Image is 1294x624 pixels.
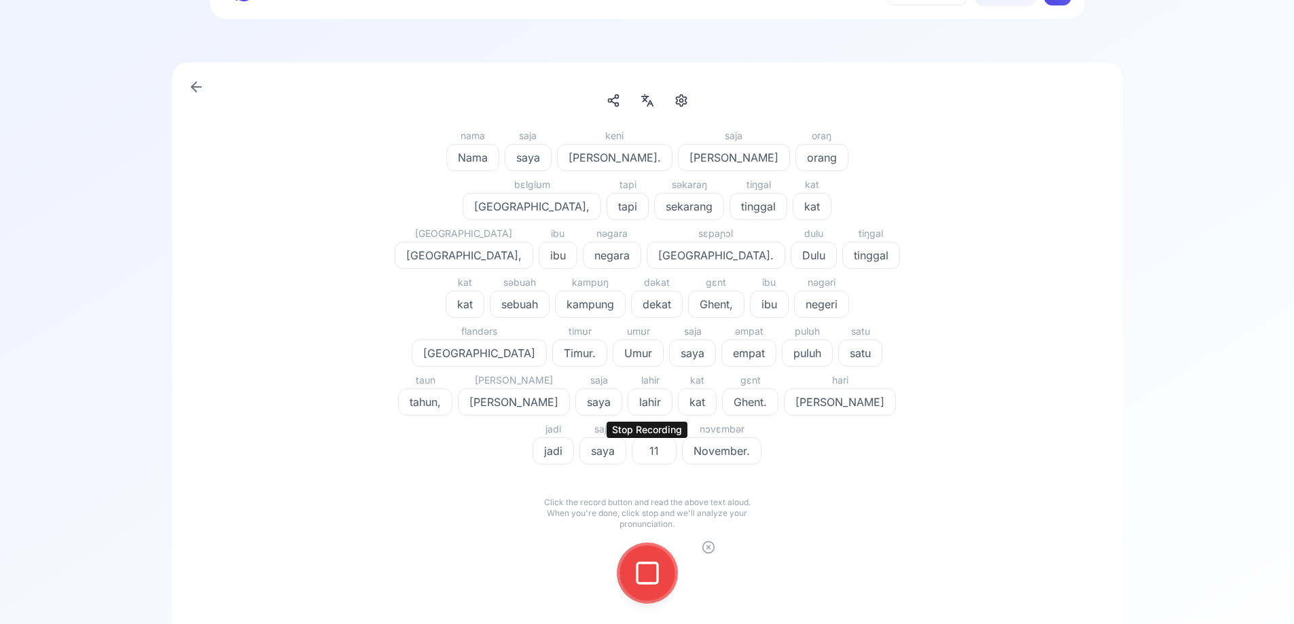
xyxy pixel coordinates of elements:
div: saja [575,372,622,388]
button: [GEOGRAPHIC_DATA], [395,242,533,269]
div: jadi [533,421,574,437]
div: lahir [628,372,672,388]
span: [GEOGRAPHIC_DATA]. [647,247,785,263]
span: kat [793,198,831,215]
span: [GEOGRAPHIC_DATA], [463,198,600,215]
button: kat [793,193,831,220]
button: [PERSON_NAME] [678,144,790,171]
span: saya [576,394,622,410]
div: [PERSON_NAME] [458,372,570,388]
div: timʊr [552,323,607,339]
div: dulu [791,225,837,242]
span: tahun, [399,394,452,410]
div: kat [793,177,831,193]
span: [PERSON_NAME] [785,394,895,410]
div: saja [579,421,626,437]
span: November. [683,443,761,459]
button: [PERSON_NAME] [784,388,896,416]
button: tahun, [398,388,452,416]
span: orang [796,149,848,166]
div: tiŋgal [730,177,787,193]
span: 11 [632,443,676,459]
div: səkaraŋ [654,177,724,193]
div: oraŋ [795,128,848,144]
span: saya [670,345,715,361]
div: gɛnt [688,274,744,291]
span: saya [580,443,626,459]
button: saya [669,339,716,367]
button: tapi [607,193,649,220]
span: kat [446,296,484,312]
button: empat [721,339,776,367]
div: bɛlgiʊm [463,177,601,193]
div: sɛpaɲɔl [647,225,785,242]
div: saja [505,128,552,144]
div: umʊr [613,323,664,339]
span: jadi [533,443,573,459]
button: kat [678,388,717,416]
div: taun [398,372,452,388]
div: kat [446,274,484,291]
span: Umur [613,345,663,361]
span: tinggal [730,198,787,215]
div: nəgara [583,225,641,242]
span: sekarang [655,198,723,215]
button: ibu [539,242,577,269]
span: empat [722,345,776,361]
span: puluh [783,345,832,361]
div: nɔvɛmbər [682,421,761,437]
button: tinggal [842,242,900,269]
span: [PERSON_NAME] [679,149,789,166]
button: [GEOGRAPHIC_DATA]. [647,242,785,269]
button: Dulu [791,242,837,269]
div: pulʊh [782,323,833,339]
div: tiŋgal [842,225,900,242]
div: ibu [750,274,789,291]
span: kampung [556,296,625,312]
div: saja [669,323,716,339]
button: Ghent. [722,388,778,416]
div: hari [784,372,896,388]
span: negeri [795,296,848,312]
button: Timur. [552,339,607,367]
button: negeri [794,291,849,318]
span: Timur. [553,345,607,361]
span: ibu [751,296,788,312]
button: Umur [613,339,664,367]
span: kat [679,394,716,410]
div: satu [838,323,882,339]
button: puluh [782,339,833,367]
span: [GEOGRAPHIC_DATA] [412,345,546,361]
span: Ghent. [723,394,778,410]
span: dekat [632,296,682,312]
div: əmpat [721,323,776,339]
span: satu [839,345,882,361]
div: flandərs [412,323,547,339]
span: sebuah [490,296,549,312]
span: [GEOGRAPHIC_DATA], [395,247,533,263]
div: səbɛlas [632,421,677,437]
button: saya [505,144,552,171]
span: Ghent, [689,296,744,312]
button: [PERSON_NAME] [458,388,570,416]
button: kampung [555,291,626,318]
button: kat [446,291,484,318]
div: səbuah [490,274,550,291]
div: gɛnt [722,372,778,388]
button: Ghent, [688,291,744,318]
div: kat [678,372,717,388]
button: saya [575,388,622,416]
button: lahir [628,388,672,416]
button: jadi [533,437,574,464]
div: saja [678,128,790,144]
button: saya [579,437,626,464]
div: nəgəri [794,274,849,291]
button: sekarang [654,193,724,220]
div: tapi [607,177,649,193]
span: saya [505,149,551,166]
span: [PERSON_NAME]. [558,149,672,166]
button: 11 [632,437,677,464]
button: November. [682,437,761,464]
button: [PERSON_NAME]. [557,144,672,171]
button: [GEOGRAPHIC_DATA], [463,193,601,220]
